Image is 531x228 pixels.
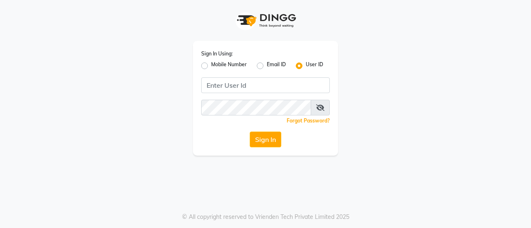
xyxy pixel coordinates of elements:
img: logo1.svg [232,8,299,33]
a: Forgot Password? [287,118,330,124]
button: Sign In [250,132,281,147]
input: Username [201,77,330,93]
label: User ID [306,61,323,71]
input: Username [201,100,311,115]
label: Email ID [267,61,286,71]
label: Mobile Number [211,61,247,71]
label: Sign In Using: [201,50,233,58]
